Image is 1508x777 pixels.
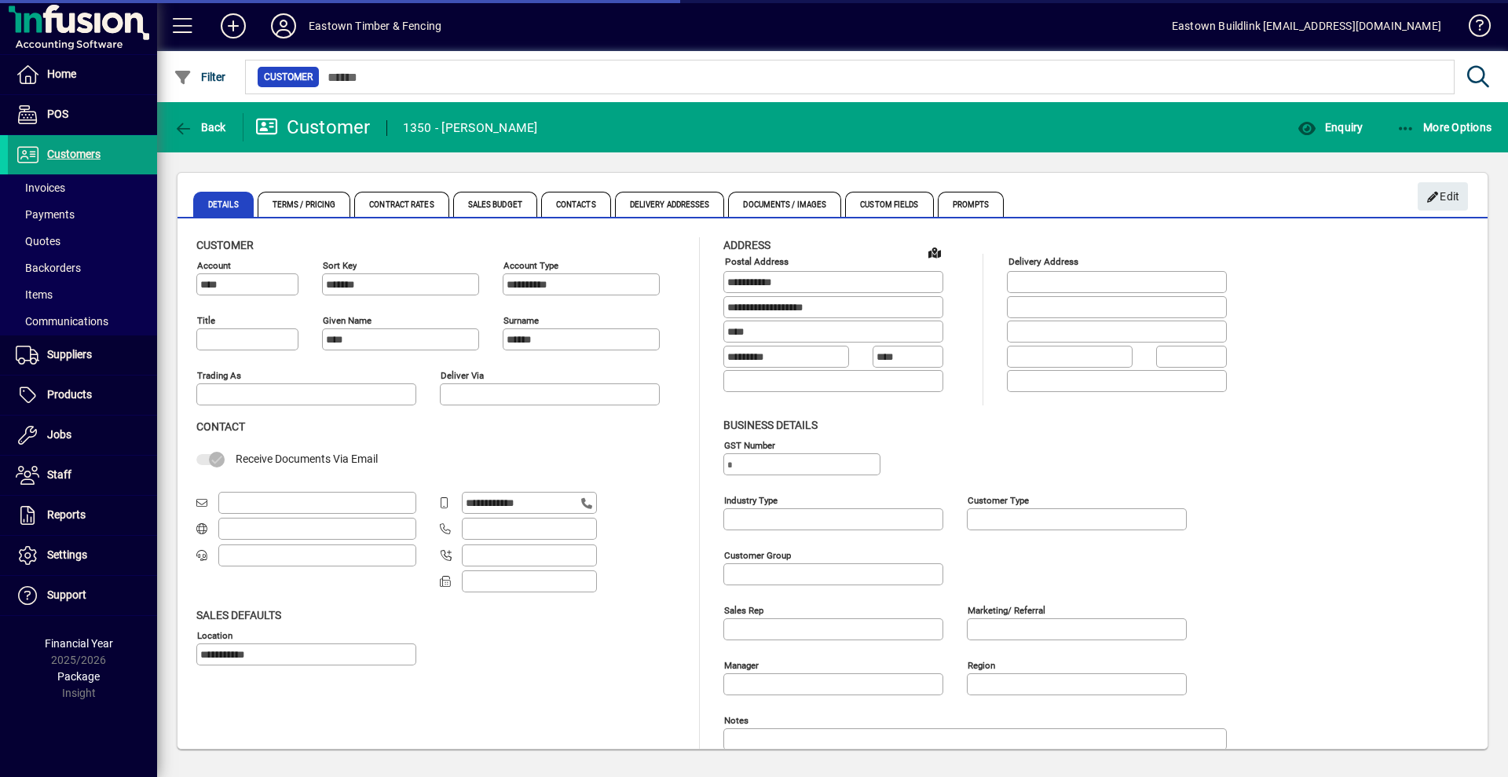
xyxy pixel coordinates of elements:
span: Receive Documents Via Email [236,453,378,465]
span: Address [723,239,770,251]
mat-label: Deliver via [441,370,484,381]
a: Communications [8,308,157,335]
a: Invoices [8,174,157,201]
a: Home [8,55,157,94]
a: View on map [922,240,947,265]
span: Quotes [16,235,60,247]
button: Back [170,113,230,141]
span: Jobs [47,428,71,441]
a: Products [8,376,157,415]
a: Jobs [8,416,157,455]
span: Enquiry [1298,121,1363,134]
button: Edit [1418,182,1468,211]
mat-label: Notes [724,714,749,725]
button: More Options [1393,113,1496,141]
span: Contacts [541,192,611,217]
span: Business details [723,419,818,431]
mat-label: Account [197,260,231,271]
span: Home [47,68,76,80]
span: Backorders [16,262,81,274]
a: Backorders [8,255,157,281]
mat-label: Region [968,659,995,670]
span: Custom Fields [845,192,933,217]
mat-label: Industry type [724,494,778,505]
span: Details [193,192,254,217]
span: Items [16,288,53,301]
a: Suppliers [8,335,157,375]
span: Sales defaults [196,609,281,621]
span: Customer [264,69,313,85]
mat-label: Title [197,315,215,326]
a: Staff [8,456,157,495]
a: Quotes [8,228,157,255]
mat-label: Account Type [503,260,558,271]
span: Customer [196,239,254,251]
button: Add [208,12,258,40]
span: Sales Budget [453,192,537,217]
a: Settings [8,536,157,575]
span: Back [174,121,226,134]
span: Products [47,388,92,401]
span: Suppliers [47,348,92,361]
span: Settings [47,548,87,561]
span: Prompts [938,192,1005,217]
span: Contact [196,420,245,433]
button: Enquiry [1294,113,1367,141]
span: Documents / Images [728,192,841,217]
span: Invoices [16,181,65,194]
button: Profile [258,12,309,40]
mat-label: Trading as [197,370,241,381]
mat-label: Customer group [724,549,791,560]
div: Eastown Buildlink [EMAIL_ADDRESS][DOMAIN_NAME] [1172,13,1441,38]
a: POS [8,95,157,134]
span: Staff [47,468,71,481]
span: Payments [16,208,75,221]
span: Filter [174,71,226,83]
span: Contract Rates [354,192,448,217]
mat-label: Customer type [968,494,1029,505]
a: Payments [8,201,157,228]
mat-label: Manager [724,659,759,670]
a: Reports [8,496,157,535]
span: Customers [47,148,101,160]
div: Eastown Timber & Fencing [309,13,441,38]
a: Items [8,281,157,308]
span: Reports [47,508,86,521]
button: Filter [170,63,230,91]
span: Financial Year [45,637,113,650]
div: 1350 - [PERSON_NAME] [403,115,538,141]
mat-label: GST Number [724,439,775,450]
mat-label: Given name [323,315,372,326]
span: Communications [16,315,108,328]
mat-label: Location [197,629,232,640]
span: Support [47,588,86,601]
mat-label: Marketing/ Referral [968,604,1045,615]
div: Customer [255,115,371,140]
mat-label: Surname [503,315,539,326]
span: Package [57,670,100,683]
mat-label: Sales rep [724,604,763,615]
span: Terms / Pricing [258,192,351,217]
span: POS [47,108,68,120]
app-page-header-button: Back [157,113,243,141]
mat-label: Sort key [323,260,357,271]
span: Delivery Addresses [615,192,725,217]
a: Support [8,576,157,615]
a: Knowledge Base [1457,3,1488,54]
span: Edit [1426,184,1460,210]
span: More Options [1396,121,1492,134]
